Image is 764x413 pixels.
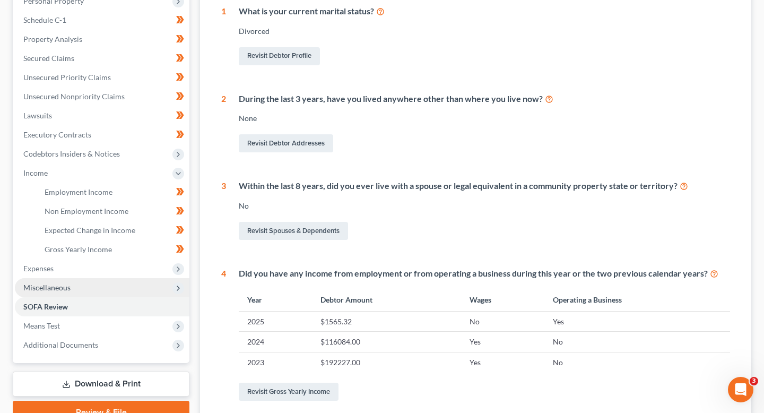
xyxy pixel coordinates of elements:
[221,268,226,403] div: 4
[36,240,189,259] a: Gross Yearly Income
[221,93,226,155] div: 2
[23,340,98,349] span: Additional Documents
[45,206,128,216] span: Non Employment Income
[239,332,312,352] td: 2024
[239,26,730,37] div: Divorced
[239,134,333,152] a: Revisit Debtor Addresses
[36,221,189,240] a: Expected Change in Income
[239,268,730,280] div: Did you have any income from employment or from operating a business during this year or the two ...
[239,5,730,18] div: What is your current marital status?
[239,352,312,372] td: 2023
[239,93,730,105] div: During the last 3 years, have you lived anywhere other than where you live now?
[45,245,112,254] span: Gross Yearly Income
[239,312,312,332] td: 2025
[239,222,348,240] a: Revisit Spouses & Dependents
[239,383,338,401] a: Revisit Gross Yearly Income
[15,297,189,316] a: SOFA Review
[23,15,66,24] span: Schedule C-1
[15,68,189,87] a: Unsecured Priority Claims
[221,180,226,242] div: 3
[23,302,68,311] span: SOFA Review
[461,332,545,352] td: Yes
[239,47,320,65] a: Revisit Debtor Profile
[239,288,312,311] th: Year
[239,201,730,211] div: No
[23,73,111,82] span: Unsecured Priority Claims
[15,11,189,30] a: Schedule C-1
[15,106,189,125] a: Lawsuits
[728,377,753,402] iframe: Intercom live chat
[221,5,226,67] div: 1
[45,187,112,196] span: Employment Income
[15,125,189,144] a: Executory Contracts
[23,54,74,63] span: Secured Claims
[13,372,189,397] a: Download & Print
[23,168,48,177] span: Income
[239,180,730,192] div: Within the last 8 years, did you ever live with a spouse or legal equivalent in a community prope...
[312,288,461,311] th: Debtor Amount
[461,288,545,311] th: Wages
[544,288,730,311] th: Operating a Business
[23,149,120,158] span: Codebtors Insiders & Notices
[312,312,461,332] td: $1565.32
[36,183,189,202] a: Employment Income
[45,226,135,235] span: Expected Change in Income
[312,332,461,352] td: $116084.00
[23,264,54,273] span: Expenses
[36,202,189,221] a: Non Employment Income
[544,352,730,372] td: No
[544,332,730,352] td: No
[544,312,730,332] td: Yes
[239,113,730,124] div: None
[15,30,189,49] a: Property Analysis
[461,352,545,372] td: Yes
[750,377,758,385] span: 3
[23,111,52,120] span: Lawsuits
[23,321,60,330] span: Means Test
[15,87,189,106] a: Unsecured Nonpriority Claims
[23,35,82,44] span: Property Analysis
[312,352,461,372] td: $192227.00
[15,49,189,68] a: Secured Claims
[23,92,125,101] span: Unsecured Nonpriority Claims
[23,130,91,139] span: Executory Contracts
[461,312,545,332] td: No
[23,283,71,292] span: Miscellaneous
